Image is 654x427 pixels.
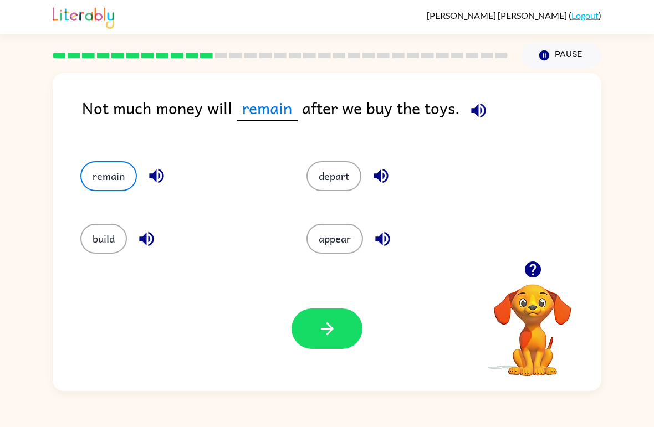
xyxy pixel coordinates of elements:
[306,224,363,254] button: appear
[237,95,298,121] span: remain
[80,224,127,254] button: build
[82,95,601,139] div: Not much money will after we buy the toys.
[80,161,137,191] button: remain
[53,4,114,29] img: Literably
[427,10,601,20] div: ( )
[427,10,569,20] span: [PERSON_NAME] [PERSON_NAME]
[521,43,601,68] button: Pause
[571,10,599,20] a: Logout
[477,267,588,378] video: Your browser must support playing .mp4 files to use Literably. Please try using another browser.
[306,161,361,191] button: depart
